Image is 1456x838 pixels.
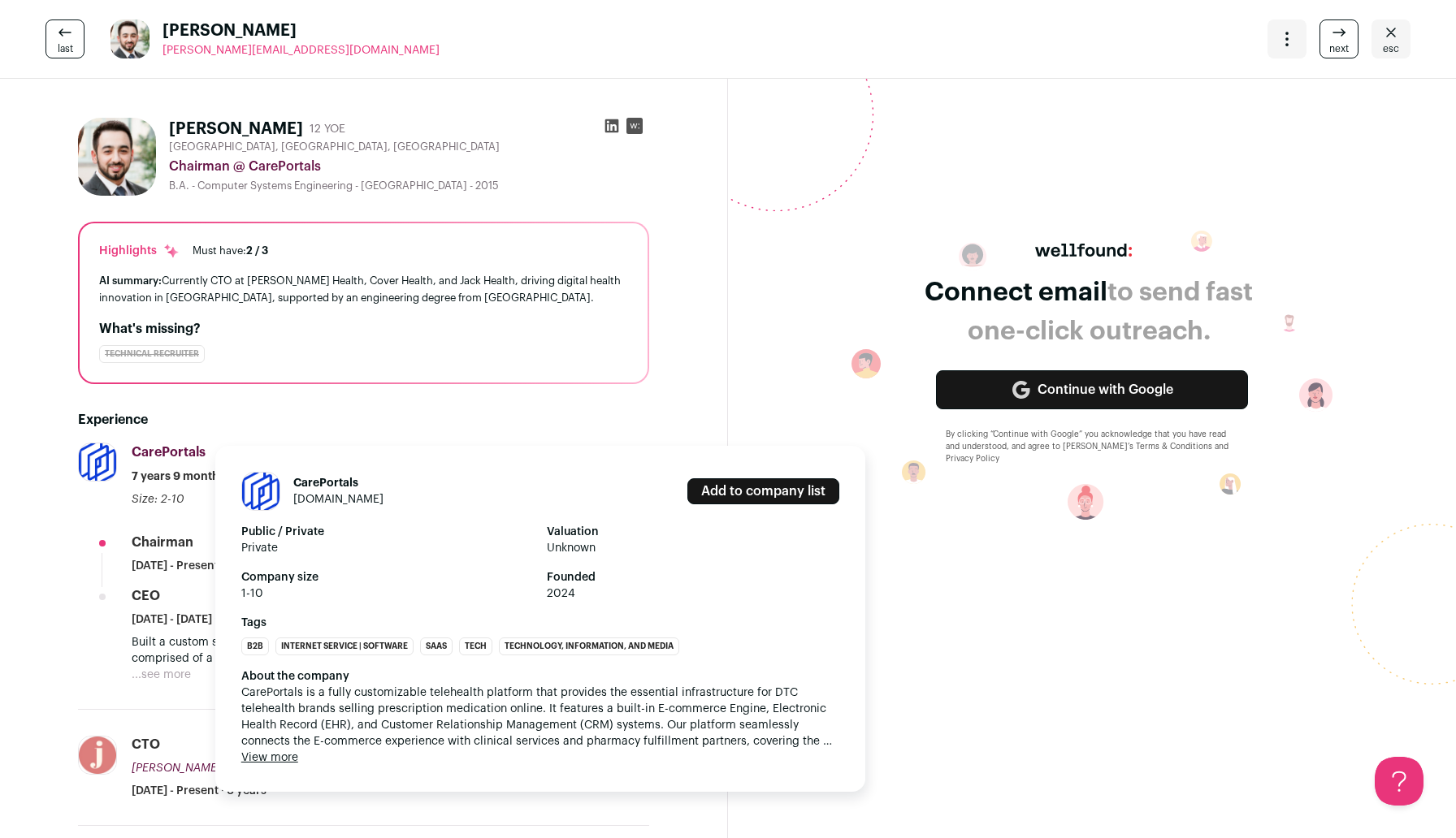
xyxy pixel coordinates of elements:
[58,42,73,55] span: last
[293,494,383,505] a: [DOMAIN_NAME]
[459,637,492,655] li: Tech
[547,540,839,556] span: Unknown
[162,19,440,42] span: [PERSON_NAME]
[1371,19,1410,58] a: Close
[99,345,205,363] div: Technical Recruiter
[936,370,1248,409] a: Continue with Google
[925,279,1107,305] span: Connect email
[169,118,303,140] h1: [PERSON_NAME]
[246,245,268,256] span: 2 / 3
[132,587,160,605] div: CEO
[1267,19,1306,58] button: Open dropdown
[241,668,839,685] div: About the company
[241,569,534,585] strong: Company size
[275,637,414,655] li: Internet Service | Software
[79,439,116,485] img: 6eaa09769e433671d5b53b6d452c72a0ee983e90306589538a700cb58d64604a.png
[499,637,679,655] li: Technology, Information, and Media
[1329,42,1349,55] span: next
[99,319,628,339] h2: What's missing?
[132,469,225,485] span: 7 years 9 months
[132,783,266,799] span: [DATE] - Present · 6 years
[1383,42,1399,55] span: esc
[132,736,160,754] div: CTO
[132,494,184,505] span: Size: 2-10
[132,667,191,683] button: ...see more
[45,19,84,58] a: last
[79,736,116,774] img: cdedc61f5e69382f1caa07a8248f5d12a2f63275852f60a2094955c551ce9c65.jpg
[241,540,534,556] span: Private
[132,611,313,628] span: [DATE] - [DATE] · 7 years 2 months
[547,585,839,602] span: 2024
[310,121,345,137] div: 12 YOE
[162,42,440,58] a: [PERSON_NAME][EMAIL_ADDRESS][DOMAIN_NAME]
[293,475,383,491] h1: CarePortals
[99,275,162,286] span: AI summary:
[241,637,269,655] li: B2B
[1319,19,1358,58] a: next
[162,45,440,56] span: [PERSON_NAME][EMAIL_ADDRESS][DOMAIN_NAME]
[241,685,839,749] span: CarePortals is a fully customizable telehealth platform that provides the essential infrastructur...
[241,749,298,766] button: View more
[132,446,206,459] span: CarePortals
[132,762,259,774] span: [PERSON_NAME] Health
[1375,757,1423,806] iframe: Help Scout Beacon - Open
[242,469,279,514] img: 6eaa09769e433671d5b53b6d452c72a0ee983e90306589538a700cb58d64604a.png
[241,585,534,602] span: 1-10
[169,157,649,176] div: Chairman @ CarePortals
[241,524,534,540] strong: Public / Private
[132,558,279,574] span: [DATE] - Present · 8 months
[169,140,500,153] span: [GEOGRAPHIC_DATA], [GEOGRAPHIC_DATA], [GEOGRAPHIC_DATA]
[925,273,1253,351] div: to send fast one-click outreach.
[99,243,180,259] div: Highlights
[193,244,268,257] div: Must have:
[687,478,839,504] a: Add to company list
[110,19,149,58] img: 798c2fe0b407654b10c45242b417f69e2faf897675058595da4c7998f7247d47.jpg
[241,615,839,631] strong: Tags
[547,569,839,585] strong: Founded
[169,179,649,192] div: B.A. - Computer Systems Engineering - [GEOGRAPHIC_DATA] - 2015
[946,429,1238,465] div: By clicking “Continue with Google” you acknowledge that you have read and understood, and agree t...
[132,533,193,551] div: Chairman
[78,118,156,196] img: 798c2fe0b407654b10c45242b417f69e2faf897675058595da4c7998f7247d47.jpg
[547,524,839,540] strong: Valuation
[132,634,649,667] p: Built a custom software design and development agency ([URL][DOMAIN_NAME]) which is comprised of ...
[78,410,649,430] h2: Experience
[420,637,453,655] li: SaaS
[99,272,628,306] div: Currently CTO at [PERSON_NAME] Health, Cover Health, and Jack Health, driving digital health inno...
